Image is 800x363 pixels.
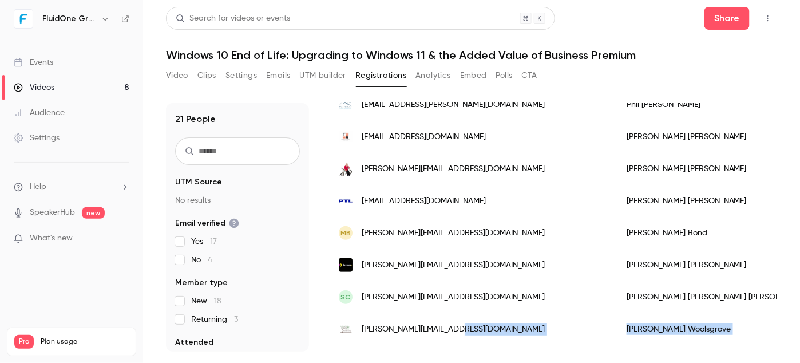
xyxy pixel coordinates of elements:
button: Polls [496,66,513,85]
button: Top Bar Actions [759,9,777,27]
span: new [82,207,105,219]
span: 18 [214,297,221,305]
span: MB [340,228,351,238]
button: Registrations [355,66,406,85]
img: rossdales.com [339,98,353,112]
button: UTM builder [300,66,346,85]
a: SpeakerHub [30,207,75,219]
span: [PERSON_NAME][EMAIL_ADDRESS][DOMAIN_NAME] [362,163,545,175]
span: [PERSON_NAME][EMAIL_ADDRESS][DOMAIN_NAME] [362,323,545,336]
img: FluidOne Group [14,10,33,28]
span: 4 [208,256,212,264]
img: phinesspr.co.uk [339,162,353,176]
button: Video [166,66,188,85]
span: What's new [30,232,73,244]
span: 17 [210,238,217,246]
button: Emails [266,66,290,85]
button: Clips [197,66,216,85]
span: Pro [14,335,34,349]
h1: Windows 10 End of Life: Upgrading to Windows 11 & the Added Value of Business Premium [166,48,777,62]
p: No results [175,195,300,206]
iframe: Noticeable Trigger [116,234,129,244]
img: trtest.com [339,130,353,144]
span: [EMAIL_ADDRESS][PERSON_NAME][DOMAIN_NAME] [362,99,545,111]
button: Analytics [415,66,451,85]
span: [EMAIL_ADDRESS][DOMAIN_NAME] [362,195,486,207]
img: developrec.net [339,258,353,272]
button: Share [704,7,750,30]
span: UTM Source [175,176,222,188]
div: Events [14,57,53,68]
span: Yes [191,236,217,247]
span: No [191,254,212,266]
span: [EMAIL_ADDRESS][DOMAIN_NAME] [362,131,486,143]
button: Embed [460,66,487,85]
span: Plan usage [41,337,129,346]
span: Help [30,181,46,193]
button: Settings [225,66,257,85]
div: Audience [14,107,65,119]
li: help-dropdown-opener [14,181,129,193]
img: ptlengines.com [339,194,353,208]
span: Returning [191,314,238,325]
span: Member type [175,277,228,289]
span: Email verified [175,218,239,229]
span: SC [341,292,351,302]
h1: 21 People [175,112,216,126]
h6: FluidOne Group [42,13,96,25]
div: Search for videos or events [176,13,290,25]
div: Settings [14,132,60,144]
span: [PERSON_NAME][EMAIL_ADDRESS][DOMAIN_NAME] [362,291,545,303]
img: willowsendtraining.co.uk [339,322,353,336]
span: New [191,295,221,307]
span: Attended [175,337,213,348]
div: Videos [14,82,54,93]
span: [PERSON_NAME][EMAIL_ADDRESS][DOMAIN_NAME] [362,259,545,271]
button: CTA [522,66,537,85]
span: 3 [234,315,238,323]
span: [PERSON_NAME][EMAIL_ADDRESS][DOMAIN_NAME] [362,227,545,239]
